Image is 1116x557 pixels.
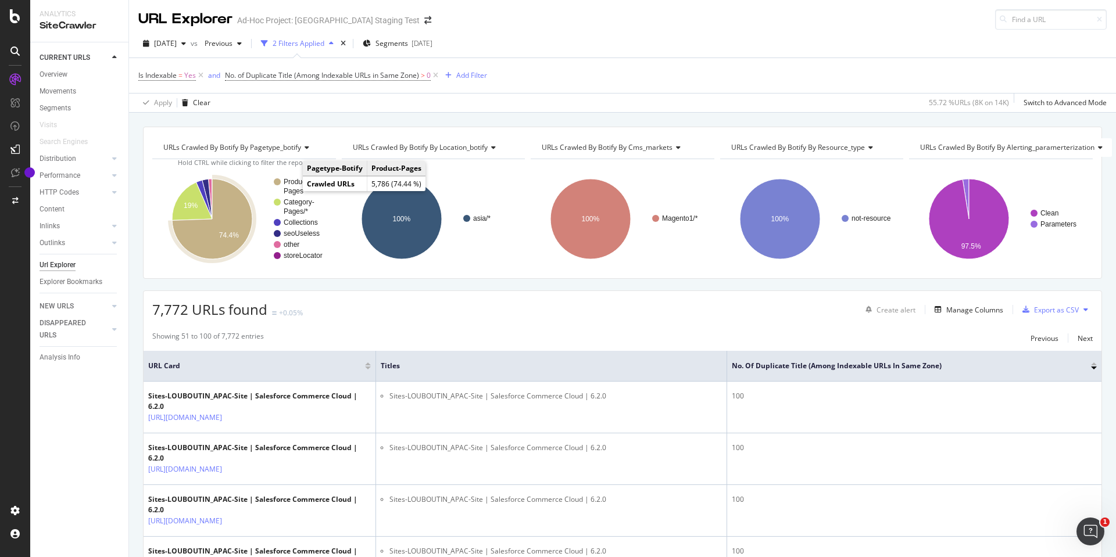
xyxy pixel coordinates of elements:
[40,170,80,182] div: Performance
[154,98,172,107] div: Apply
[731,142,865,152] span: URLs Crawled By Botify By resource_type
[353,142,488,152] span: URLs Crawled By Botify By location_botify
[148,494,371,515] div: Sites-LOUBOUTIN_APAC-Site | Salesforce Commerce Cloud | 6.2.0
[148,443,371,463] div: Sites-LOUBOUTIN_APAC-Site | Salesforce Commerce Cloud | 6.2.0
[40,19,119,33] div: SiteCrawler
[918,138,1112,157] h4: URLs Crawled By Botify By alerting_paramerterization
[381,361,704,371] span: Titles
[421,70,425,80] span: >
[375,38,408,48] span: Segments
[342,168,523,269] svg: A chart.
[178,70,183,80] span: =
[191,38,200,48] span: vs
[284,218,318,227] text: Collections
[720,168,902,269] svg: A chart.
[303,177,367,192] td: Crawled URLs
[40,220,60,232] div: Inlinks
[163,142,301,152] span: URLs Crawled By Botify By pagetype_botify
[184,202,198,210] text: 19%
[40,52,109,64] a: CURRENT URLS
[152,331,264,345] div: Showing 51 to 100 of 7,772 entries
[424,16,431,24] div: arrow-right-arrow-left
[138,94,172,112] button: Apply
[40,119,57,131] div: Visits
[148,515,222,527] a: [URL][DOMAIN_NAME]
[389,494,722,505] li: Sites-LOUBOUTIN_APAC-Site | Salesforce Commerce Cloud | 6.2.0
[303,161,367,176] td: Pagetype-Botify
[389,443,722,453] li: Sites-LOUBOUTIN_APAC-Site | Salesforce Commerce Cloud | 6.2.0
[367,161,426,176] td: Product-Pages
[284,229,320,238] text: seoUseless
[40,259,120,271] a: Url Explorer
[193,98,210,107] div: Clear
[930,303,1003,317] button: Manage Columns
[946,305,1003,315] div: Manage Columns
[40,276,102,288] div: Explorer Bookmarks
[272,311,277,315] img: Equal
[40,300,109,312] a: NEW URLS
[284,187,303,195] text: Pages
[40,170,109,182] a: Performance
[392,215,410,223] text: 100%
[909,168,1090,269] div: A chart.
[40,69,67,81] div: Overview
[732,443,1097,453] div: 100
[40,136,99,148] a: Search Engines
[473,214,491,222] text: asia/*
[40,9,119,19] div: Analytics
[542,142,673,152] span: URLs Crawled By Botify By cms_markets
[1078,333,1093,343] div: Next
[273,38,324,48] div: 2 Filters Applied
[732,494,1097,505] div: 100
[284,198,314,206] text: Category-
[358,34,437,53] button: Segments[DATE]
[861,300,915,319] button: Create alert
[531,168,712,269] div: A chart.
[40,317,98,342] div: DISAPPEARED URLS
[208,70,220,80] div: and
[40,85,120,98] a: Movements
[40,317,109,342] a: DISAPPEARED URLS
[732,391,1097,401] div: 100
[40,102,71,114] div: Segments
[284,251,323,260] text: storeLocator
[732,361,1074,371] span: No. of Duplicate Title (Among Indexable URLs in Same Zone)
[138,34,191,53] button: [DATE]
[1024,98,1107,107] div: Switch to Advanced Mode
[367,177,426,192] td: 5,786 (74.44 %)
[389,546,722,556] li: Sites-LOUBOUTIN_APAC-Site | Salesforce Commerce Cloud | 6.2.0
[279,308,303,318] div: +0.05%
[995,9,1107,30] input: Find a URL
[412,38,432,48] div: [DATE]
[582,215,600,223] text: 100%
[40,136,88,148] div: Search Engines
[1040,220,1076,228] text: Parameters
[40,186,79,199] div: HTTP Codes
[208,70,220,81] button: and
[152,168,334,269] div: A chart.
[1019,94,1107,112] button: Switch to Advanced Mode
[177,94,210,112] button: Clear
[40,203,65,215] div: Content
[732,546,1097,556] div: 100
[40,237,65,249] div: Outlinks
[40,119,69,131] a: Visits
[852,214,891,222] text: not-resource
[284,178,310,186] text: Product-
[40,276,120,288] a: Explorer Bookmarks
[1031,331,1058,345] button: Previous
[148,361,362,371] span: URL Card
[40,259,76,271] div: Url Explorer
[148,463,222,475] a: [URL][DOMAIN_NAME]
[1076,518,1104,545] iframe: Intercom live chat
[350,138,515,157] h4: URLs Crawled By Botify By location_botify
[1100,518,1110,527] span: 1
[138,9,233,29] div: URL Explorer
[40,351,80,364] div: Analysis Info
[40,237,109,249] a: Outlinks
[1034,305,1079,315] div: Export as CSV
[138,70,177,80] span: Is Indexable
[920,142,1094,152] span: URLs Crawled By Botify By alerting_paramerterization
[1078,331,1093,345] button: Next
